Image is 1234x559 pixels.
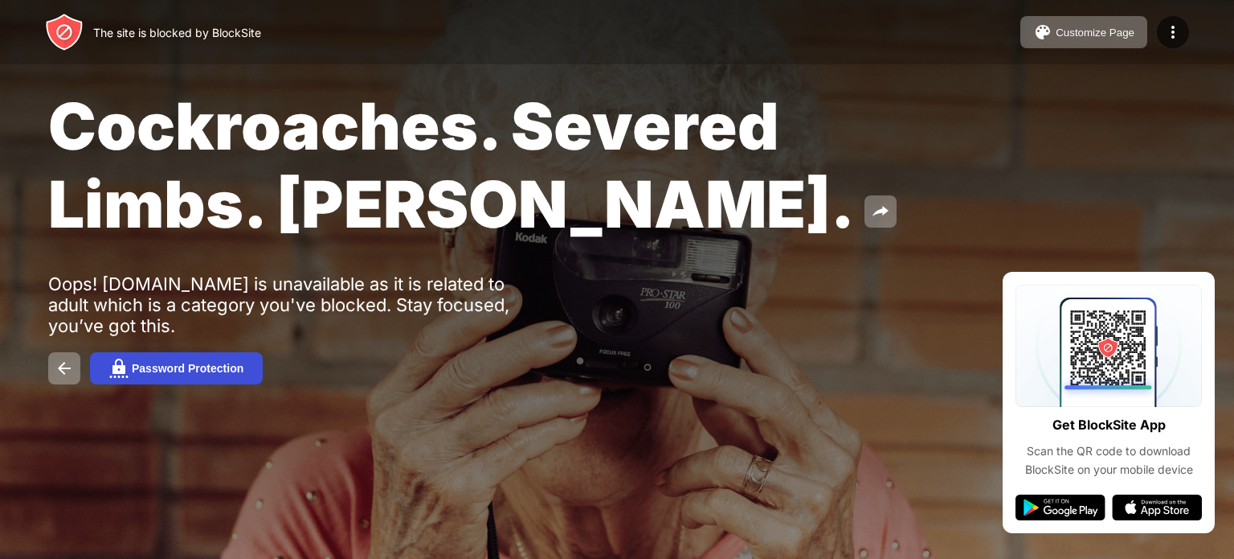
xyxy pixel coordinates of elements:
[1112,495,1202,520] img: app-store.svg
[55,359,74,378] img: back.svg
[1015,495,1105,520] img: google-play.svg
[90,352,263,384] button: Password Protection
[1056,27,1134,39] div: Customize Page
[1163,23,1183,42] img: menu-icon.svg
[109,359,129,378] img: password.svg
[871,202,890,221] img: share.svg
[48,87,855,243] span: Cockroaches. Severed Limbs. [PERSON_NAME].
[132,362,243,375] div: Password Protection
[48,273,545,336] div: Oops! [DOMAIN_NAME] is unavailable as it is related to adult which is a category you've blocked. ...
[45,13,84,51] img: header-logo.svg
[1020,16,1147,48] button: Customize Page
[1033,23,1052,42] img: pallet.svg
[93,26,261,39] div: The site is blocked by BlockSite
